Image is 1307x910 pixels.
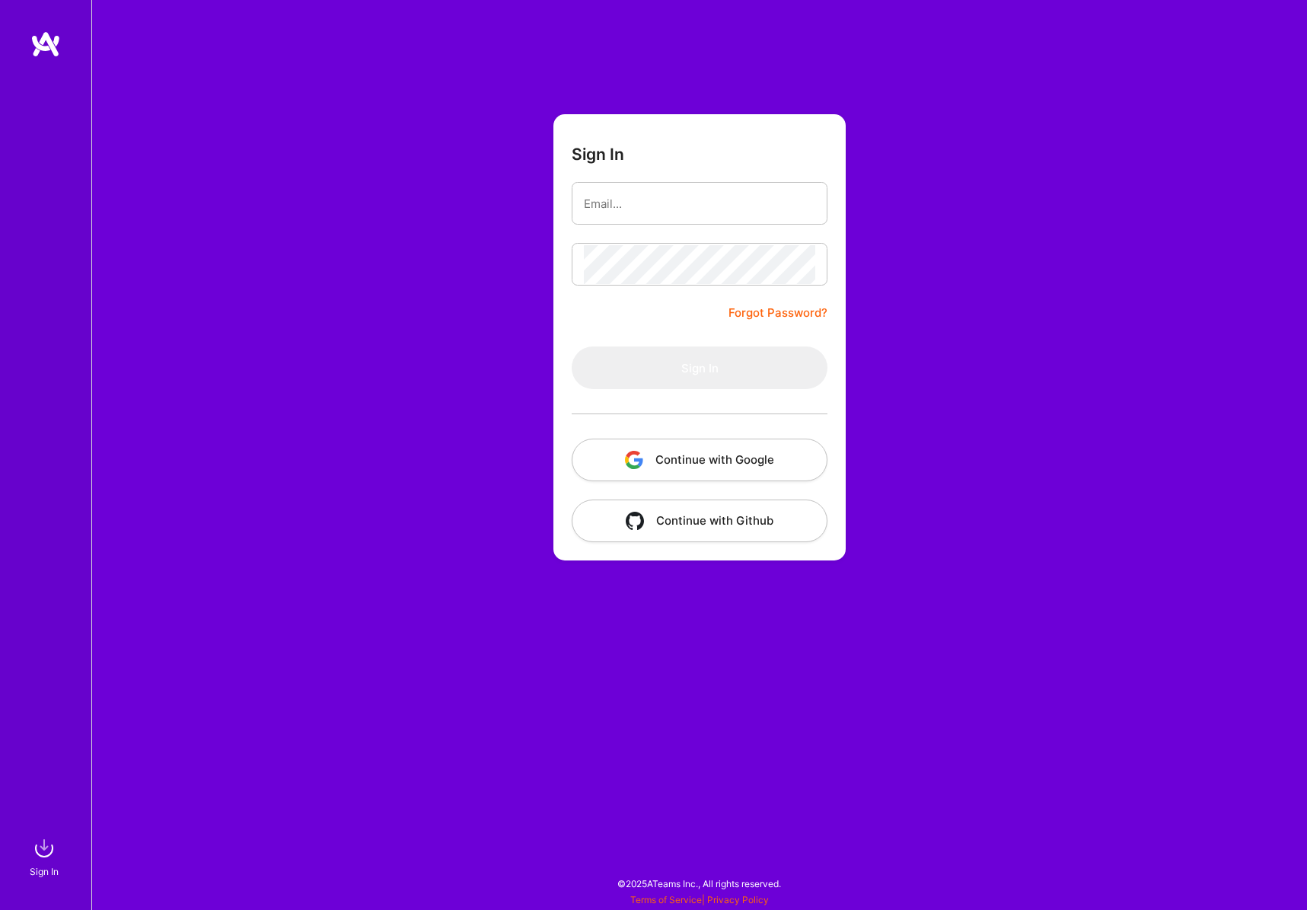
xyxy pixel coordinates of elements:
img: sign in [29,833,59,864]
a: Terms of Service [630,894,702,905]
a: sign inSign In [32,833,59,880]
img: logo [30,30,61,58]
a: Forgot Password? [728,304,827,322]
h3: Sign In [572,145,624,164]
div: © 2025 ATeams Inc., All rights reserved. [91,864,1307,902]
img: icon [626,512,644,530]
span: | [630,894,769,905]
input: Email... [584,184,815,223]
button: Continue with Github [572,500,827,542]
button: Continue with Google [572,439,827,481]
img: icon [625,451,643,469]
button: Sign In [572,346,827,389]
a: Privacy Policy [707,894,769,905]
div: Sign In [30,864,59,880]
